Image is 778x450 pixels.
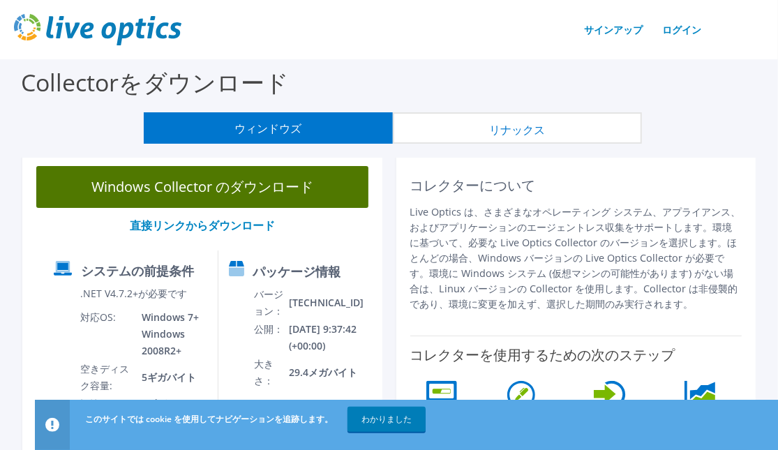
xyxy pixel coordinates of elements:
[80,308,131,360] td: 対応OS:
[80,395,131,413] td: 記憶：
[253,264,341,278] label: パッケージ情報
[254,285,289,320] td: バージョン：
[80,287,187,301] label: .NET V4.7.2+が必要です
[81,264,194,278] label: システムの前提条件
[144,112,393,144] button: ウィンドウズ
[393,112,642,144] button: リナックス
[21,66,289,98] label: Collectorをダウンロード
[655,20,708,40] a: ログイン
[288,355,375,390] td: 29.4メガバイト
[131,360,207,395] td: 5ギガバイト
[85,413,333,425] span: このサイトでは cookie を使用してナビゲーションを追跡します。
[36,166,368,208] a: Windows Collector のダウンロード
[410,347,675,363] label: コレクターを使用するための次のステップ
[288,285,375,320] td: [TECHNICAL_ID]
[577,20,650,40] a: サインアップ
[130,218,275,233] a: 直接リンクからダウンロード
[131,308,207,360] td: Windows 7+ Windows 2008R2+
[410,204,742,312] p: Live Optics は、さまざまなオペレーティング システム、アプライアンス、およびアプリケーションのエージェントレス収集をサポートします。環境に基づいて、必要な Live Optics C...
[80,360,131,395] td: 空きディスク容量:
[14,14,181,45] img: live_optics_svg.svg
[254,320,289,355] td: 公開：
[288,320,375,355] td: [DATE] 9:37:42 (+00:00)
[131,395,207,413] td: 1ギガバイト
[347,407,426,432] a: わかりました
[410,177,742,194] h2: コレクターについて
[254,355,289,390] td: 大きさ：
